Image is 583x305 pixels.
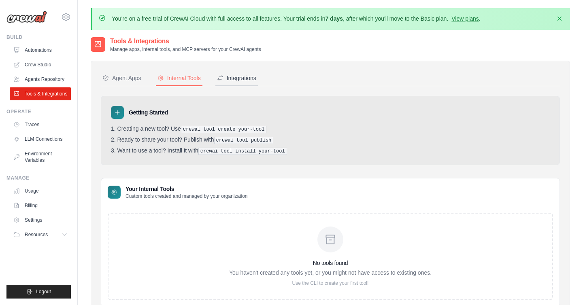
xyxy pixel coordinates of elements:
[229,259,432,267] h3: No tools found
[101,71,143,86] button: Agent Apps
[10,199,71,212] a: Billing
[10,184,71,197] a: Usage
[229,280,432,286] p: Use the CLI to create your first tool!
[6,34,71,40] div: Build
[6,285,71,299] button: Logout
[126,185,248,193] h3: Your Internal Tools
[6,175,71,181] div: Manage
[25,231,48,238] span: Resources
[111,125,550,133] li: Creating a new tool? Use
[10,87,71,100] a: Tools & Integrations
[325,15,343,22] strong: 7 days
[111,136,550,144] li: Ready to share your tool? Publish with
[10,118,71,131] a: Traces
[215,71,258,86] button: Integrations
[198,148,287,155] pre: crewai tool install your-tool
[10,228,71,241] button: Resources
[126,193,248,199] p: Custom tools created and managed by your organization
[6,11,47,23] img: Logo
[214,137,274,144] pre: crewai tool publish
[112,15,481,23] p: You're on a free trial of CrewAI Cloud with full access to all features. Your trial ends in , aft...
[156,71,202,86] button: Internal Tools
[10,44,71,57] a: Automations
[129,108,168,116] h3: Getting Started
[181,126,267,133] pre: crewai tool create your-tool
[110,36,261,46] h2: Tools & Integrations
[110,46,261,53] p: Manage apps, internal tools, and MCP servers for your CrewAI agents
[10,214,71,227] a: Settings
[10,58,71,71] a: Crew Studio
[10,133,71,146] a: LLM Connections
[10,73,71,86] a: Agents Repository
[157,74,201,82] div: Internal Tools
[102,74,141,82] div: Agent Apps
[451,15,479,22] a: View plans
[217,74,256,82] div: Integrations
[36,288,51,295] span: Logout
[229,269,432,277] p: You haven't created any tools yet, or you might not have access to existing ones.
[111,147,550,155] li: Want to use a tool? Install it with
[6,108,71,115] div: Operate
[10,147,71,167] a: Environment Variables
